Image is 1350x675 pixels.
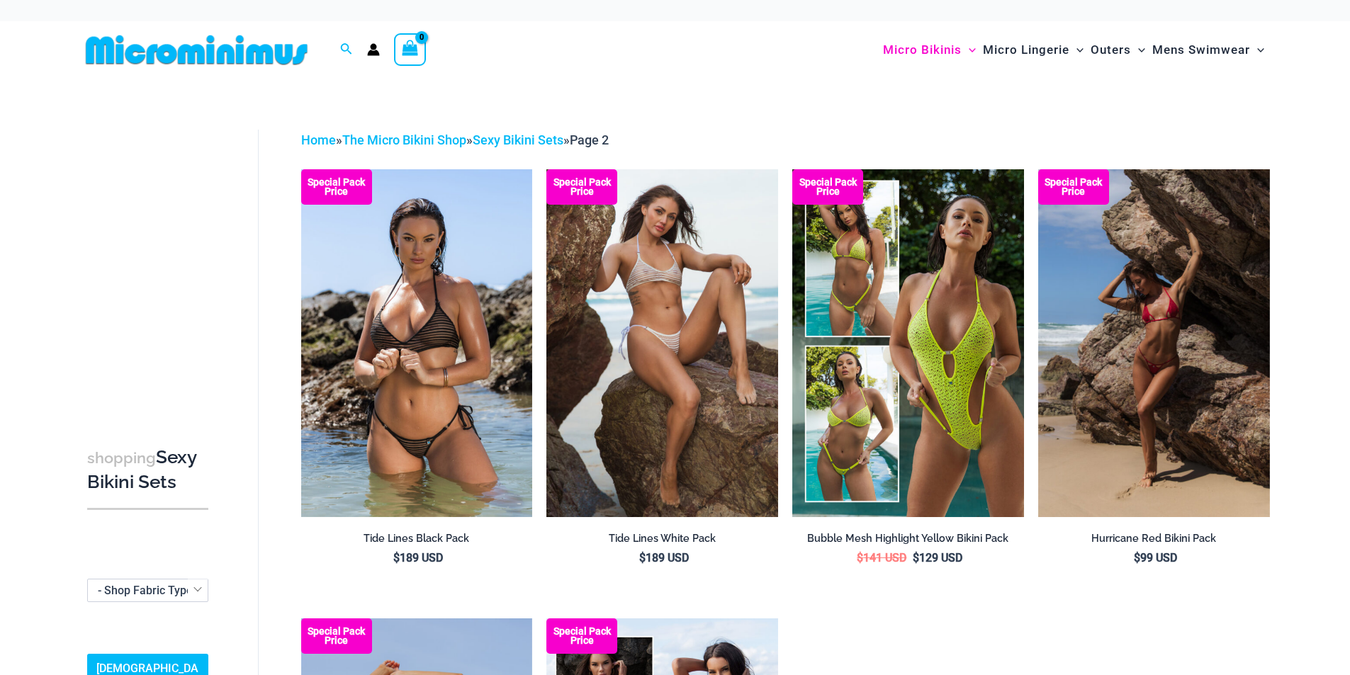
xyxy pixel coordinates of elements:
a: Tide Lines White Pack [546,532,778,550]
a: Hurricane Red Bikini Pack [1038,532,1270,550]
span: $ [1134,551,1140,565]
span: shopping [87,449,156,467]
a: Mens SwimwearMenu ToggleMenu Toggle [1149,28,1268,72]
a: Account icon link [367,43,380,56]
a: Micro LingerieMenu ToggleMenu Toggle [979,28,1087,72]
img: MM SHOP LOGO FLAT [80,34,313,66]
img: Tide Lines White 350 Halter Top 470 Thong 05 [546,169,778,516]
a: Sexy Bikini Sets [473,132,563,147]
a: Micro BikinisMenu ToggleMenu Toggle [879,28,979,72]
a: Tide Lines Black Pack [301,532,533,550]
a: Search icon link [340,41,353,59]
span: Menu Toggle [1250,32,1264,68]
iframe: TrustedSite Certified [87,118,215,402]
span: » » » [301,132,609,147]
a: Home [301,132,336,147]
img: Hurricane Red 3277 Tri Top 4277 Thong Bottom 05 [1038,169,1270,516]
a: Tide Lines Black 350 Halter Top 470 Thong 04 Tide Lines Black 350 Halter Top 470 Thong 03Tide Lin... [301,169,533,516]
h2: Hurricane Red Bikini Pack [1038,532,1270,545]
bdi: 189 USD [639,551,689,565]
b: Special Pack Price [301,178,372,196]
bdi: 129 USD [913,551,962,565]
h2: Tide Lines White Pack [546,532,778,545]
span: Micro Lingerie [983,32,1069,68]
h3: Sexy Bikini Sets [87,446,208,494]
nav: Site Navigation [877,26,1271,74]
bdi: 99 USD [1134,551,1177,565]
span: $ [393,551,400,565]
h2: Tide Lines Black Pack [301,532,533,545]
a: The Micro Bikini Shop [342,132,466,147]
b: Special Pack Price [301,627,372,645]
a: OutersMenu ToggleMenu Toggle [1087,28,1149,72]
a: View Shopping Cart, empty [394,33,427,66]
span: $ [857,551,863,565]
b: Special Pack Price [1038,178,1109,196]
a: Bubble Mesh Highlight Yellow Bikini Pack [792,532,1024,550]
b: Special Pack Price [546,178,617,196]
span: - Shop Fabric Type [98,584,193,597]
span: Outers [1091,32,1131,68]
span: Micro Bikinis [883,32,962,68]
span: Page 2 [570,132,609,147]
a: Tide Lines White 350 Halter Top 470 Thong 05 Tide Lines White 350 Halter Top 470 Thong 03Tide Lin... [546,169,778,516]
h2: Bubble Mesh Highlight Yellow Bikini Pack [792,532,1024,545]
bdi: 189 USD [393,551,443,565]
a: Bubble Mesh Ultimate (3) Bubble Mesh Highlight Yellow 309 Tri Top 469 Thong 05Bubble Mesh Highlig... [792,169,1024,516]
b: Special Pack Price [792,178,863,196]
span: - Shop Fabric Type [87,579,208,602]
a: Hurricane Red 3277 Tri Top 4277 Thong Bottom 05 Hurricane Red 3277 Tri Top 4277 Thong Bottom 06Hu... [1038,169,1270,516]
img: Tide Lines Black 350 Halter Top 470 Thong 04 [301,169,533,516]
span: Mens Swimwear [1152,32,1250,68]
span: $ [639,551,646,565]
span: Menu Toggle [962,32,976,68]
span: $ [913,551,919,565]
b: Special Pack Price [546,627,617,645]
span: - Shop Fabric Type [88,579,208,601]
img: Bubble Mesh Ultimate (3) [792,169,1024,516]
span: Menu Toggle [1131,32,1145,68]
bdi: 141 USD [857,551,906,565]
span: Menu Toggle [1069,32,1084,68]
